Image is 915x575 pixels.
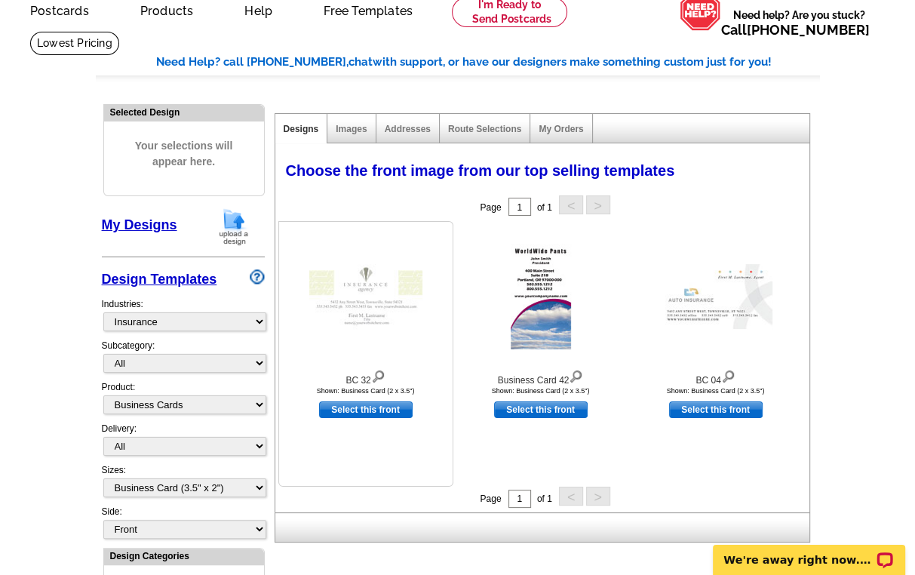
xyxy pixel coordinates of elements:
[669,401,763,418] a: use this design
[102,463,265,505] div: Sizes:
[494,401,588,418] a: use this design
[559,195,583,214] button: <
[537,202,552,213] span: of 1
[569,367,583,383] img: view design details
[458,387,624,395] div: Shown: Business Card (2 x 3.5")
[115,123,253,185] span: Your selections will appear here.
[214,208,253,246] img: upload-design
[283,387,449,395] div: Shown: Business Card (2 x 3.5")
[156,54,820,71] div: Need Help? call [PHONE_NUMBER], with support, or have our designers make something custom just fo...
[102,422,265,463] div: Delivery:
[721,22,870,38] span: Call
[102,380,265,422] div: Product:
[284,124,319,134] a: Designs
[336,124,367,134] a: Images
[586,195,610,214] button: >
[747,22,870,38] a: [PHONE_NUMBER]
[480,202,501,213] span: Page
[385,124,431,134] a: Addresses
[102,290,265,339] div: Industries:
[539,124,583,134] a: My Orders
[721,367,735,383] img: view design details
[319,401,413,418] a: use this design
[480,494,501,504] span: Page
[586,487,610,506] button: >
[104,549,264,563] div: Design Categories
[458,367,624,387] div: Business Card 42
[703,527,915,575] iframe: LiveChat chat widget
[633,367,799,387] div: BC 04
[559,487,583,506] button: <
[721,8,877,38] span: Need help? Are you stuck?
[309,264,422,329] img: BC 32
[104,105,264,119] div: Selected Design
[448,124,521,134] a: Route Selections
[250,269,265,284] img: design-wizard-help-icon.png
[537,494,552,504] span: of 1
[286,162,675,179] span: Choose the front image from our top selling templates
[102,217,177,232] a: My Designs
[511,244,571,349] img: Business Card 42
[633,387,799,395] div: Shown: Business Card (2 x 3.5")
[102,339,265,380] div: Subcategory:
[371,367,385,383] img: view design details
[659,264,772,329] img: BC 04
[348,55,373,69] span: chat
[283,367,449,387] div: BC 32
[102,272,217,287] a: Design Templates
[102,505,265,540] div: Side:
